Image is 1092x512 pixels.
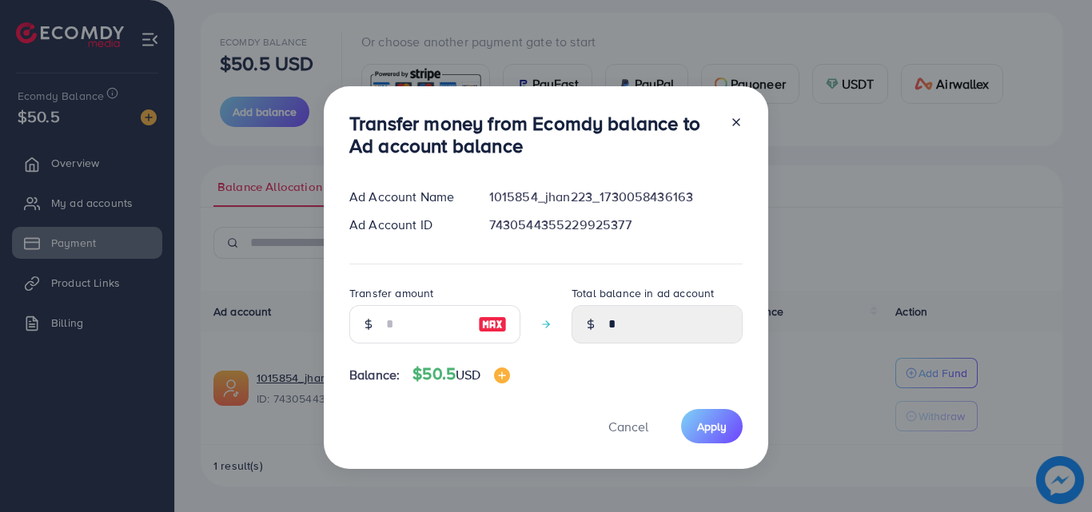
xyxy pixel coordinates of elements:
[456,366,480,383] span: USD
[412,364,509,384] h4: $50.5
[349,285,433,301] label: Transfer amount
[588,409,668,443] button: Cancel
[608,418,648,435] span: Cancel
[337,216,476,234] div: Ad Account ID
[349,366,400,384] span: Balance:
[349,112,717,158] h3: Transfer money from Ecomdy balance to Ad account balance
[337,188,476,206] div: Ad Account Name
[476,216,755,234] div: 7430544355229925377
[572,285,714,301] label: Total balance in ad account
[476,188,755,206] div: 1015854_jhan223_1730058436163
[697,419,727,435] span: Apply
[681,409,743,443] button: Apply
[478,315,507,334] img: image
[494,367,510,383] img: image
